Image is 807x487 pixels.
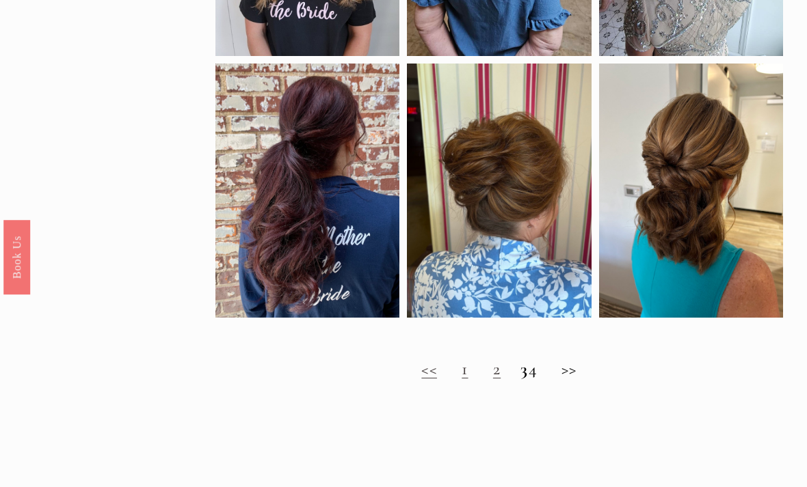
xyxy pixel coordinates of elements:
[3,219,30,294] a: Book Us
[462,359,468,379] a: 1
[215,359,782,380] h2: 4 >>
[421,359,437,379] a: <<
[520,359,528,379] strong: 3
[493,359,501,379] a: 2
